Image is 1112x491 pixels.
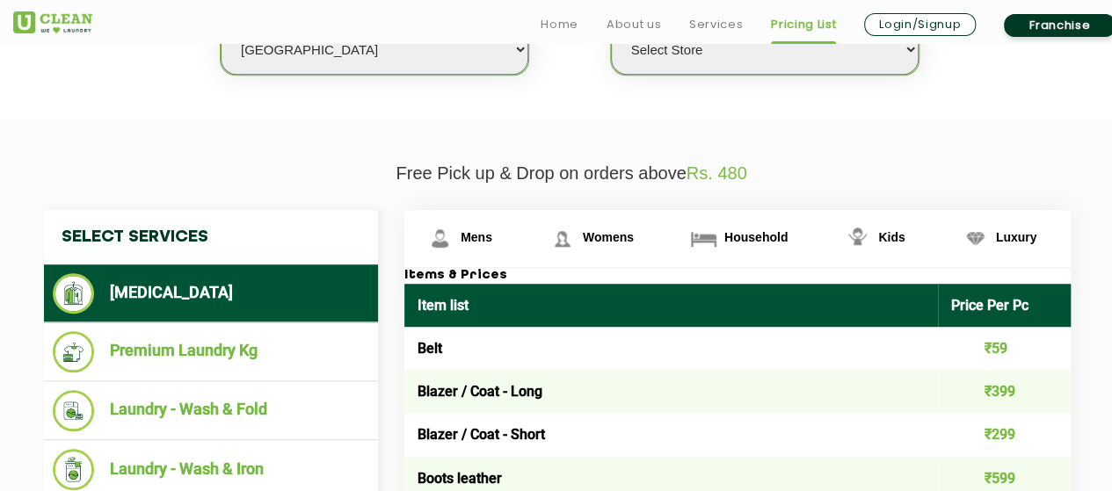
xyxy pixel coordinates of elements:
li: Laundry - Wash & Iron [53,449,369,490]
h4: Select Services [44,210,378,264]
img: Laundry - Wash & Fold [53,390,94,431]
td: Belt [404,327,938,370]
li: Laundry - Wash & Fold [53,390,369,431]
span: Rs. 480 [687,163,747,183]
img: Luxury [960,223,991,254]
li: [MEDICAL_DATA] [53,273,369,314]
td: Blazer / Coat - Short [404,413,938,456]
a: Login/Signup [864,13,976,36]
a: About us [607,14,661,35]
td: ₹399 [938,370,1072,413]
img: Household [688,223,719,254]
span: Household [724,230,788,244]
h3: Items & Prices [404,268,1071,284]
th: Item list [404,284,938,327]
li: Premium Laundry Kg [53,331,369,372]
td: ₹299 [938,413,1072,456]
span: Mens [461,230,492,244]
a: Home [541,14,578,35]
span: Womens [583,230,634,244]
img: Dry Cleaning [53,273,94,314]
td: Blazer / Coat - Long [404,370,938,413]
span: Kids [878,230,905,244]
img: Premium Laundry Kg [53,331,94,372]
img: Womens [547,223,578,254]
img: Laundry - Wash & Iron [53,449,94,490]
img: Mens [425,223,455,254]
td: ₹59 [938,327,1072,370]
img: UClean Laundry and Dry Cleaning [13,11,92,33]
span: Luxury [996,230,1037,244]
th: Price Per Pc [938,284,1072,327]
img: Kids [842,223,873,254]
a: Pricing List [771,14,836,35]
a: Services [689,14,743,35]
